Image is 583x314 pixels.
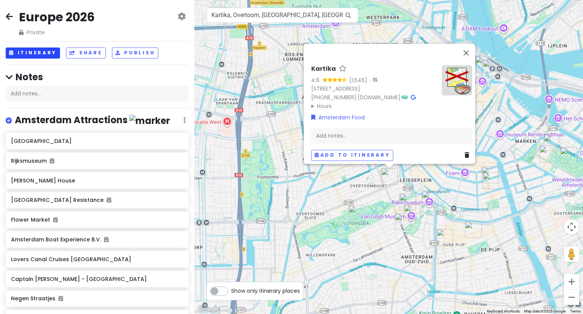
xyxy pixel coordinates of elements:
[462,218,485,241] div: Rudi’s Original Stroopwafels | Albert Cuyp Markt Amsterdam
[66,48,106,59] button: Share
[367,77,377,84] div: ·
[11,177,183,184] h6: [PERSON_NAME] House
[11,197,183,203] h6: [GEOGRAPHIC_DATA] Resistance
[472,53,495,76] div: Lovers Canal Cruises Amsterdam
[570,309,581,313] a: Terms (opens in new tab)
[564,274,579,289] button: Zoom in
[311,85,360,92] a: [STREET_ADDRESS]
[465,151,472,160] a: Delete place
[540,131,563,154] div: Verzetsmuseum Amsterdam - Museum of WWII Resistance
[11,256,183,263] h6: Lovers Canal Cruises [GEOGRAPHIC_DATA]
[487,309,520,314] button: Keyboard shortcuts
[104,237,109,242] i: Added to itinerary
[378,165,401,188] div: Kartika
[442,65,472,95] img: Picture of the place
[358,94,400,101] a: [DOMAIN_NAME]
[463,98,486,121] div: Wynand Fockink Proeflokaal and Spirits
[453,139,476,162] div: Flower Market
[107,197,111,203] i: Added to itinerary
[339,65,347,73] a: Star place
[401,201,424,224] div: Van Gogh Museum
[15,114,170,127] h4: Amsterdam Attractions
[6,71,189,83] h4: Notes
[206,8,358,23] input: Search a place
[196,304,221,314] a: Open this area in Google Maps (opens a new window)
[19,9,95,25] h2: Europe 2026
[53,217,58,222] i: Added to itinerary
[129,115,170,127] img: marker
[564,219,579,235] button: Map camera controls
[392,210,414,233] div: Chimney Cake Bakery & Café
[524,309,566,313] span: Map data ©2025 Google
[564,290,579,305] button: Zoom out
[311,76,323,84] div: 4.6
[112,48,159,59] button: Publish
[11,216,183,223] h6: Flower Market
[402,95,408,100] i: Tripadvisor
[479,57,502,79] div: Captain Jack Amsterdam - Central Station
[11,276,183,282] h6: Captain [PERSON_NAME] - [GEOGRAPHIC_DATA]
[231,287,300,295] span: Show only itinerary places
[479,169,502,192] div: Rain Couture Amsterdam
[478,163,501,186] div: Tujuh Maret
[419,188,441,211] div: Rijksmuseum
[11,295,183,302] h6: Negen Straatjes
[6,48,60,59] button: Itinerary
[311,150,393,161] button: Add to itinerary
[6,86,189,102] div: Add notes...
[311,65,436,110] div: · ·
[50,158,54,163] i: Added to itinerary
[457,44,475,62] button: Close
[11,157,183,164] h6: Rijksmuseum
[311,102,436,110] summary: Hours
[11,236,183,243] h6: Amsterdam Boat Experience B.V.
[433,226,456,249] div: Pazzi De Pijp
[196,304,221,314] img: Google
[311,128,472,144] div: Add notes...
[58,296,63,301] i: Added to itinerary
[311,113,365,122] a: Amsterdam Food
[311,65,336,73] h6: Kartika
[557,144,580,167] div: ARTIS
[411,95,416,100] i: Google Maps
[345,202,368,225] div: Vondelpark
[564,247,579,262] button: Drag Pegman onto the map to open Street View
[396,190,419,213] div: Hotel JL No76
[536,143,559,165] div: Box Sociaal
[349,76,367,84] div: (1,546)
[11,138,183,144] h6: [GEOGRAPHIC_DATA]
[19,28,95,36] span: Private
[311,94,356,101] a: [PHONE_NUMBER]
